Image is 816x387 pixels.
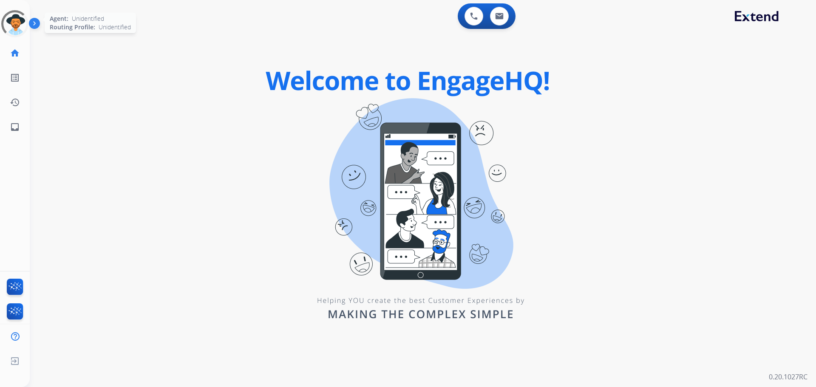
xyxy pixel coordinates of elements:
mat-icon: home [10,48,20,58]
mat-icon: list_alt [10,73,20,83]
span: Unidentified [99,23,131,31]
p: 0.20.1027RC [769,372,807,382]
span: Agent: [50,14,68,23]
mat-icon: inbox [10,122,20,132]
span: Routing Profile: [50,23,95,31]
span: Unidentified [72,14,104,23]
mat-icon: history [10,97,20,107]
